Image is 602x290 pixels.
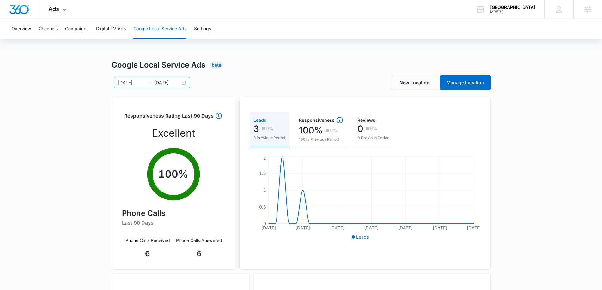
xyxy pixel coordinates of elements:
input: End date [154,79,180,86]
tspan: [DATE] [330,225,344,230]
button: Campaigns [65,19,88,39]
p: 3 Previous Period [253,135,285,141]
button: Settings [194,19,211,39]
p: 100% [299,125,323,135]
span: swap-right [147,80,152,85]
p: 0% [266,127,273,131]
tspan: 1 [263,187,266,192]
button: Google Local Service Ads [133,19,186,39]
h6: Last 90 Days [122,219,225,227]
span: Ads [48,6,59,12]
p: 6 [122,248,173,259]
tspan: 0 [263,221,266,226]
tspan: 0.5 [259,204,266,210]
tspan: 1.5 [259,170,266,176]
div: Leads [253,118,285,122]
p: Excellent [152,126,195,141]
p: 0 Previous Period [357,135,389,141]
button: Overview [11,19,31,39]
span: to [147,80,152,85]
p: 0 [357,124,363,134]
h3: Responsiveness Rating Last 90 Days [124,112,214,123]
p: 100 % [158,167,188,182]
div: account name [490,5,535,10]
div: Beta [210,61,223,69]
a: Manage Location [440,75,491,90]
p: 100% Previous Period [299,137,344,142]
tspan: [DATE] [364,225,379,230]
tspan: [DATE] [398,225,413,230]
tspan: [DATE] [295,225,310,230]
p: 0% [330,128,337,133]
tspan: 2 [263,155,266,161]
p: Phone Calls Received [122,237,173,244]
div: Reviews [357,118,389,122]
button: Channels [39,19,58,39]
h4: Phone Calls [122,208,225,219]
input: Start date [118,79,144,86]
tspan: [DATE] [432,225,447,230]
p: Phone Calls Answered [173,237,225,244]
p: 0% [370,127,377,131]
a: New Location [392,75,437,90]
span: Leads [356,234,369,240]
p: 3 [253,124,259,134]
p: 6 [173,248,225,259]
tspan: [DATE] [261,225,276,230]
h1: Google Local Service Ads [112,59,205,71]
tspan: [DATE] [467,225,481,230]
div: Responsiveness [299,116,344,124]
div: account id [490,10,535,14]
button: Digital TV Ads [96,19,126,39]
